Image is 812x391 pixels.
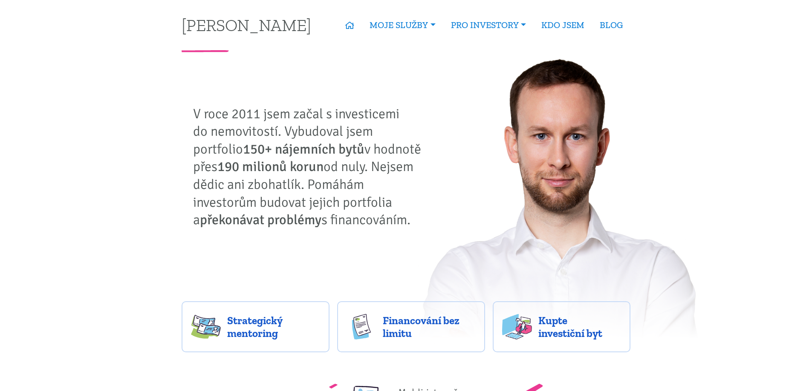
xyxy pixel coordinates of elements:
p: V roce 2011 jsem začal s investicemi do nemovitostí. Vybudoval jsem portfolio v hodnotě přes od n... [193,105,428,229]
a: Kupte investiční byt [493,301,630,352]
strong: překonávat problémy [200,211,321,228]
img: strategy [191,314,221,340]
img: finance [347,314,376,340]
a: Financování bez limitu [337,301,485,352]
span: Strategický mentoring [227,314,320,340]
a: MOJE SLUŽBY [362,15,443,35]
a: KDO JSEM [534,15,592,35]
span: Kupte investiční byt [538,314,621,340]
a: PRO INVESTORY [443,15,534,35]
img: flats [502,314,532,340]
span: Financování bez limitu [383,314,476,340]
a: Strategický mentoring [182,301,329,352]
strong: 150+ nájemních bytů [243,141,364,157]
strong: 190 milionů korun [217,158,324,175]
a: BLOG [592,15,630,35]
a: [PERSON_NAME] [182,17,311,33]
